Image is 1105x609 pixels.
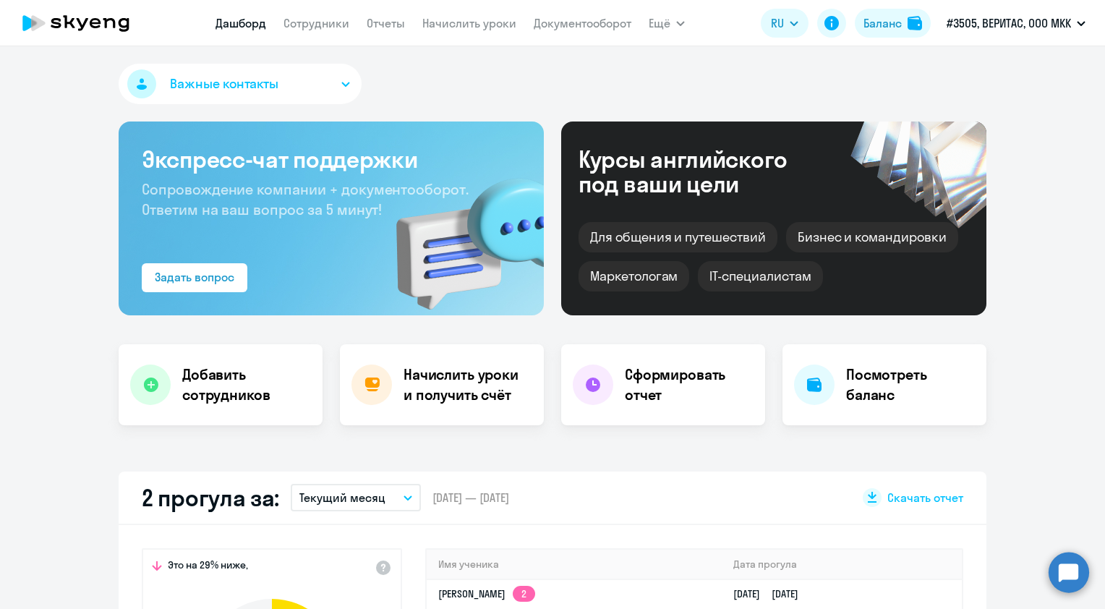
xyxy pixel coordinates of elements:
[438,587,535,600] a: [PERSON_NAME]2
[579,147,826,196] div: Курсы английского под ваши цели
[432,490,509,506] span: [DATE] — [DATE]
[771,14,784,32] span: RU
[119,64,362,104] button: Важные контакты
[142,145,521,174] h3: Экспресс-чат поддержки
[291,484,421,511] button: Текущий месяц
[142,483,279,512] h2: 2 прогула за:
[846,365,975,405] h4: Посмотреть баланс
[375,153,544,315] img: bg-img
[649,9,685,38] button: Ещё
[155,268,234,286] div: Задать вопрос
[283,16,349,30] a: Сотрудники
[182,365,311,405] h4: Добавить сотрудников
[513,586,535,602] app-skyeng-badge: 2
[579,222,777,252] div: Для общения и путешествий
[863,14,902,32] div: Баланс
[908,16,922,30] img: balance
[422,16,516,30] a: Начислить уроки
[855,9,931,38] button: Балансbalance
[698,261,822,291] div: IT-специалистам
[939,6,1093,41] button: #3505, ВЕРИТАС, ООО МКК
[534,16,631,30] a: Документооборот
[404,365,529,405] h4: Начислить уроки и получить счёт
[761,9,809,38] button: RU
[625,365,754,405] h4: Сформировать отчет
[649,14,670,32] span: Ещё
[427,550,722,579] th: Имя ученика
[786,222,958,252] div: Бизнес и командировки
[168,558,248,576] span: Это на 29% ниже,
[887,490,963,506] span: Скачать отчет
[579,261,689,291] div: Маркетологам
[733,587,810,600] a: [DATE][DATE]
[722,550,962,579] th: Дата прогула
[170,74,278,93] span: Важные контакты
[367,16,405,30] a: Отчеты
[947,14,1071,32] p: #3505, ВЕРИТАС, ООО МКК
[216,16,266,30] a: Дашборд
[142,180,469,218] span: Сопровождение компании + документооборот. Ответим на ваш вопрос за 5 минут!
[142,263,247,292] button: Задать вопрос
[299,489,385,506] p: Текущий месяц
